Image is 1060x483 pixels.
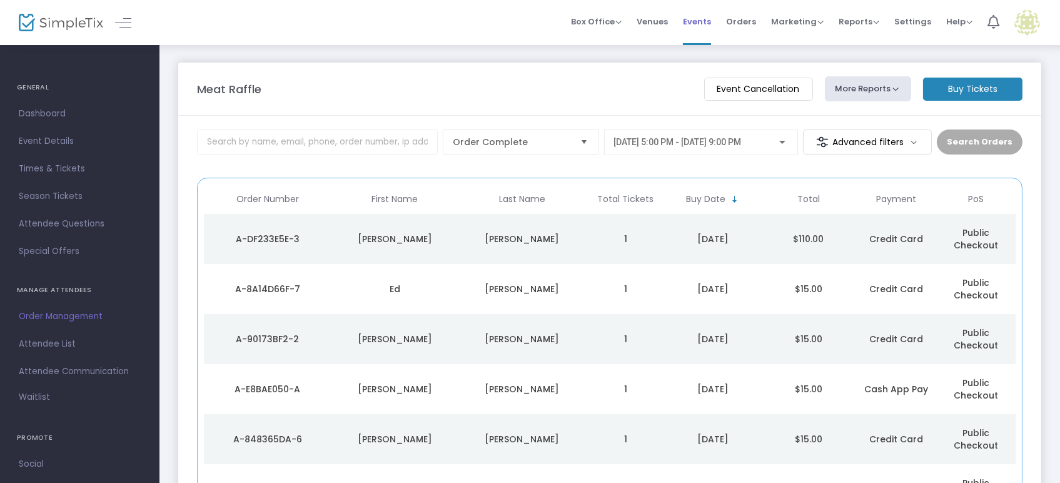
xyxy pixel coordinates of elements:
span: Box Office [571,16,622,28]
h4: GENERAL [17,75,143,100]
span: Social [19,456,141,472]
span: Attendee Questions [19,216,141,232]
span: Public Checkout [954,377,998,402]
span: Credit Card [869,333,923,345]
div: A-E8BAE050-A [207,383,328,395]
span: Event Details [19,133,141,150]
span: Season Tickets [19,188,141,205]
td: 1 [586,214,665,264]
m-button: Event Cancellation [704,78,813,101]
div: Coviello [462,333,583,345]
span: Order Number [236,194,299,205]
m-button: Advanced filters [803,130,932,155]
span: Times & Tickets [19,161,141,177]
span: Cash App Pay [864,383,928,395]
td: 1 [586,314,665,364]
td: $110.00 [761,214,857,264]
span: Last Name [499,194,545,205]
img: filter [816,136,829,148]
span: Payment [876,194,916,205]
div: Lori [335,433,456,445]
div: 4/25/2025 [669,433,758,445]
span: Order Management [19,308,141,325]
span: Total [797,194,820,205]
h4: PROMOTE [17,425,143,450]
span: Attendee Communication [19,364,141,380]
button: Select [576,130,593,154]
span: Credit Card [869,233,923,245]
th: Total Tickets [586,185,665,214]
div: Rigano [462,283,583,295]
span: Orders [726,6,756,38]
div: 4/25/2025 [669,383,758,395]
span: First Name [371,194,418,205]
span: Public Checkout [954,277,998,302]
span: Help [946,16,972,28]
span: Waitlist [19,391,50,404]
span: Venues [637,6,668,38]
span: Buy Date [686,194,725,205]
span: Marketing [771,16,824,28]
h4: MANAGE ATTENDEES [17,278,143,303]
div: A-848365DA-6 [207,433,328,445]
span: Order Complete [453,136,571,148]
span: Public Checkout [954,327,998,352]
div: 4/26/2025 [669,233,758,245]
span: Credit Card [869,433,923,445]
div: Hurley [462,233,583,245]
div: Ed [335,283,456,295]
div: Candyce [335,383,456,395]
span: Dashboard [19,106,141,122]
div: Lawrence [335,333,456,345]
div: Melissa [335,233,456,245]
span: Public Checkout [954,226,998,252]
button: More Reports [825,76,911,101]
td: 1 [586,264,665,314]
span: Public Checkout [954,427,998,452]
m-button: Buy Tickets [923,78,1022,101]
div: 4/25/2025 [669,333,758,345]
span: Credit Card [869,283,923,295]
span: Settings [894,6,931,38]
span: [DATE] 5:00 PM - [DATE] 9:00 PM [614,137,742,147]
div: A-DF233E5E-3 [207,233,328,245]
span: Sortable [730,195,740,205]
m-panel-title: Meat Raffle [197,81,261,98]
span: Events [683,6,711,38]
div: A-90173BF2-2 [207,333,328,345]
span: Reports [839,16,879,28]
td: 1 [586,364,665,414]
td: $15.00 [761,264,857,314]
div: 4/25/2025 [669,283,758,295]
input: Search by name, email, phone, order number, ip address, or last 4 digits of card [197,130,438,155]
div: Adams [462,383,583,395]
td: $15.00 [761,364,857,414]
td: 1 [586,414,665,464]
span: Attendee List [19,336,141,352]
div: Moskal [462,433,583,445]
div: A-8A14D66F-7 [207,283,328,295]
td: $15.00 [761,414,857,464]
span: Special Offers [19,243,141,260]
span: PoS [968,194,984,205]
td: $15.00 [761,314,857,364]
